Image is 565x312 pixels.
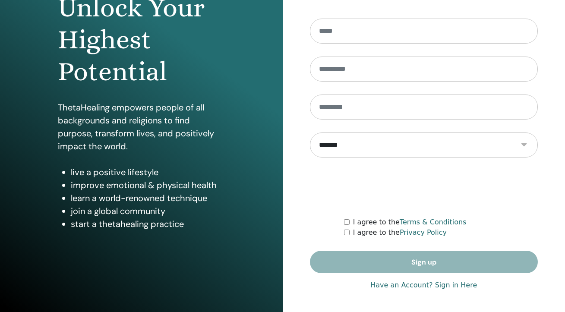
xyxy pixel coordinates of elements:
[71,217,224,230] li: start a thetahealing practice
[71,192,224,205] li: learn a world-renowned technique
[353,217,467,227] label: I agree to the
[400,218,466,226] a: Terms & Conditions
[58,101,224,153] p: ThetaHealing empowers people of all backgrounds and religions to find purpose, transform lives, a...
[71,205,224,217] li: join a global community
[370,280,477,290] a: Have an Account? Sign in Here
[358,170,489,204] iframe: reCAPTCHA
[353,227,447,238] label: I agree to the
[71,166,224,179] li: live a positive lifestyle
[71,179,224,192] li: improve emotional & physical health
[400,228,447,236] a: Privacy Policy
